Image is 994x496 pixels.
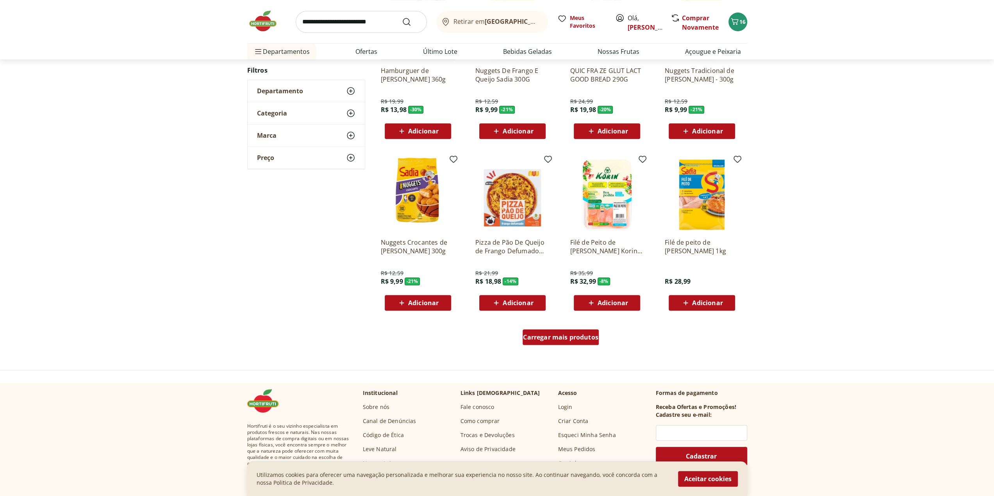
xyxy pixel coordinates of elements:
[689,106,704,114] span: - 21 %
[598,300,628,306] span: Adicionar
[475,269,498,277] span: R$ 21,99
[381,158,455,232] img: Nuggets Crocantes de Frango Sadia 300g
[598,128,628,134] span: Adicionar
[665,66,739,84] a: Nuggets Tradicional de [PERSON_NAME] - 300g
[355,47,377,56] a: Ofertas
[381,66,455,84] a: Hamburguer de [PERSON_NAME] 360g
[739,18,746,25] span: 16
[248,124,365,146] button: Marca
[460,389,540,397] p: Links [DEMOGRAPHIC_DATA]
[628,13,662,32] span: Olá,
[436,11,548,33] button: Retirar em[GEOGRAPHIC_DATA]/[GEOGRAPHIC_DATA]
[656,389,747,397] p: Formas de pagamento
[686,453,717,459] span: Cadastrar
[460,445,516,453] a: Aviso de Privacidade
[363,445,397,453] a: Leve Natural
[253,42,263,61] button: Menu
[363,417,416,425] a: Canal de Denúncias
[475,66,550,84] a: Nuggets De Frango E Queijo Sadia 300G
[558,431,616,439] a: Esqueci Minha Senha
[385,295,451,311] button: Adicionar
[475,158,550,232] img: Pizza de Pão De Queijo de Frango Defumado Nuu 190g
[381,269,403,277] span: R$ 12,59
[570,14,606,30] span: Meus Favoritos
[247,9,286,33] img: Hortifruti
[247,423,350,467] span: Hortifruti é o seu vizinho especialista em produtos frescos e naturais. Nas nossas plataformas de...
[558,445,596,453] a: Meus Pedidos
[570,238,644,255] a: Filé de Peito de [PERSON_NAME] Korin 600g
[656,403,736,411] h3: Receba Ofertas e Promoções!
[665,238,739,255] a: Filé de peito de [PERSON_NAME] 1kg
[248,80,365,102] button: Departamento
[570,66,644,84] a: QUIC FRA ZE GLUT LACT GOOD BREAD 290G
[665,277,691,286] span: R$ 28,99
[656,411,712,419] h3: Cadastre seu e-mail:
[485,17,616,26] b: [GEOGRAPHIC_DATA]/[GEOGRAPHIC_DATA]
[479,295,546,311] button: Adicionar
[574,295,640,311] button: Adicionar
[665,158,739,232] img: Filé de peito de frango Sadia 1kg
[363,431,404,439] a: Código de Ética
[503,47,552,56] a: Bebidas Geladas
[523,334,598,340] span: Carregar mais produtos
[678,471,738,487] button: Aceitar cookies
[296,11,427,33] input: search
[692,300,723,306] span: Adicionar
[570,158,644,232] img: Filé de Peito de Frango Congelado Korin 600g
[685,47,741,56] a: Açougue e Peixaria
[257,132,277,139] span: Marca
[257,154,274,162] span: Preço
[385,123,451,139] button: Adicionar
[558,459,582,467] a: Carrinho
[257,87,303,95] span: Departamento
[570,269,592,277] span: R$ 35,99
[523,329,599,348] a: Carregar mais produtos
[257,471,669,487] p: Utilizamos cookies para oferecer uma navegação personalizada e melhorar sua experiencia no nosso ...
[669,295,735,311] button: Adicionar
[574,123,640,139] button: Adicionar
[363,389,398,397] p: Institucional
[381,105,407,114] span: R$ 13,98
[408,300,439,306] span: Adicionar
[402,17,421,27] button: Submit Search
[363,459,397,467] a: Nossas Lojas
[475,238,550,255] a: Pizza de Pão De Queijo de Frango Defumado Nuu 190g
[460,403,494,411] a: Fale conosco
[598,106,613,114] span: - 20 %
[381,98,403,105] span: R$ 19,99
[570,105,596,114] span: R$ 19,98
[656,447,747,466] button: Cadastrar
[475,98,498,105] span: R$ 12,59
[460,431,515,439] a: Trocas e Devoluções
[405,277,420,285] span: - 21 %
[665,98,687,105] span: R$ 12,59
[381,238,455,255] a: Nuggets Crocantes de [PERSON_NAME] 300g
[479,123,546,139] button: Adicionar
[453,18,540,25] span: Retirar em
[408,106,424,114] span: - 30 %
[247,389,286,412] img: Hortifruti
[669,123,735,139] button: Adicionar
[253,42,310,61] span: Departamentos
[503,277,518,285] span: - 14 %
[682,14,719,32] a: Comprar Novamente
[628,23,678,32] a: [PERSON_NAME]
[557,14,606,30] a: Meus Favoritos
[570,98,592,105] span: R$ 24,99
[503,300,533,306] span: Adicionar
[248,147,365,169] button: Preço
[408,128,439,134] span: Adicionar
[728,12,747,31] button: Carrinho
[558,389,577,397] p: Acesso
[460,417,500,425] a: Como comprar
[423,47,457,56] a: Último Lote
[257,109,287,117] span: Categoria
[558,403,573,411] a: Login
